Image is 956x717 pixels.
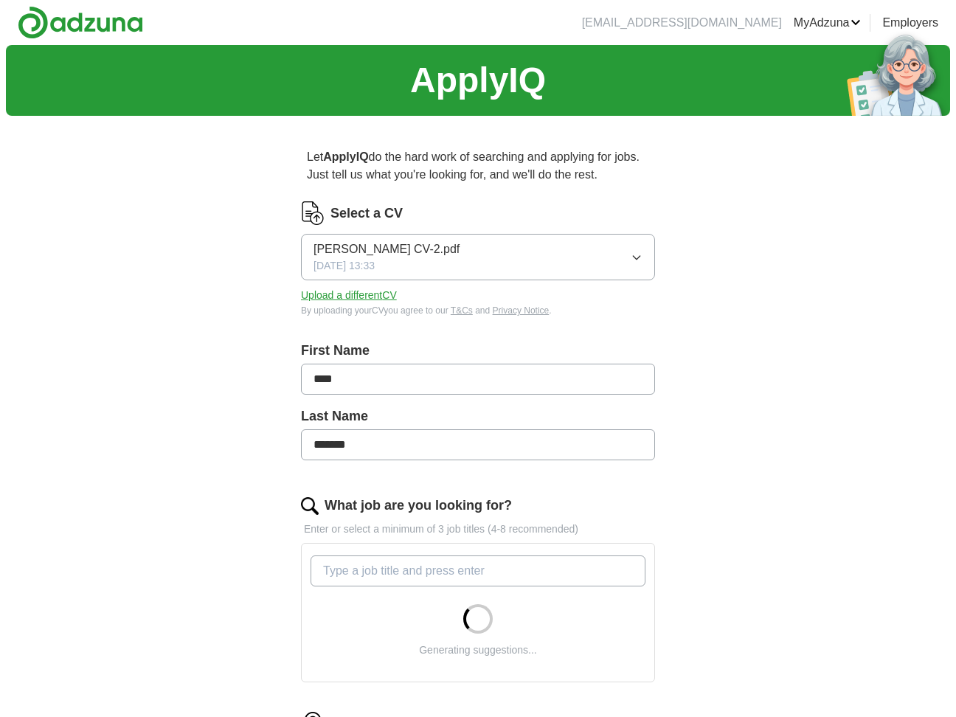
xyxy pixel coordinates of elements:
img: Adzuna logo [18,6,143,39]
div: Generating suggestions... [419,642,537,658]
input: Type a job title and press enter [311,555,645,586]
strong: ApplyIQ [323,150,368,163]
img: search.png [301,497,319,515]
label: Select a CV [330,204,403,224]
p: Enter or select a minimum of 3 job titles (4-8 recommended) [301,522,655,537]
label: Last Name [301,406,655,426]
button: [PERSON_NAME] CV-2.pdf[DATE] 13:33 [301,234,655,280]
a: Employers [882,14,938,32]
label: What job are you looking for? [325,496,512,516]
a: Privacy Notice [493,305,550,316]
div: By uploading your CV you agree to our and . [301,304,655,317]
h1: ApplyIQ [410,54,546,107]
label: First Name [301,341,655,361]
a: T&Cs [451,305,473,316]
span: [PERSON_NAME] CV-2.pdf [314,240,460,258]
img: CV Icon [301,201,325,225]
span: [DATE] 13:33 [314,258,375,274]
li: [EMAIL_ADDRESS][DOMAIN_NAME] [582,14,782,32]
a: MyAdzuna [794,14,862,32]
p: Let do the hard work of searching and applying for jobs. Just tell us what you're looking for, an... [301,142,655,190]
button: Upload a differentCV [301,288,397,303]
